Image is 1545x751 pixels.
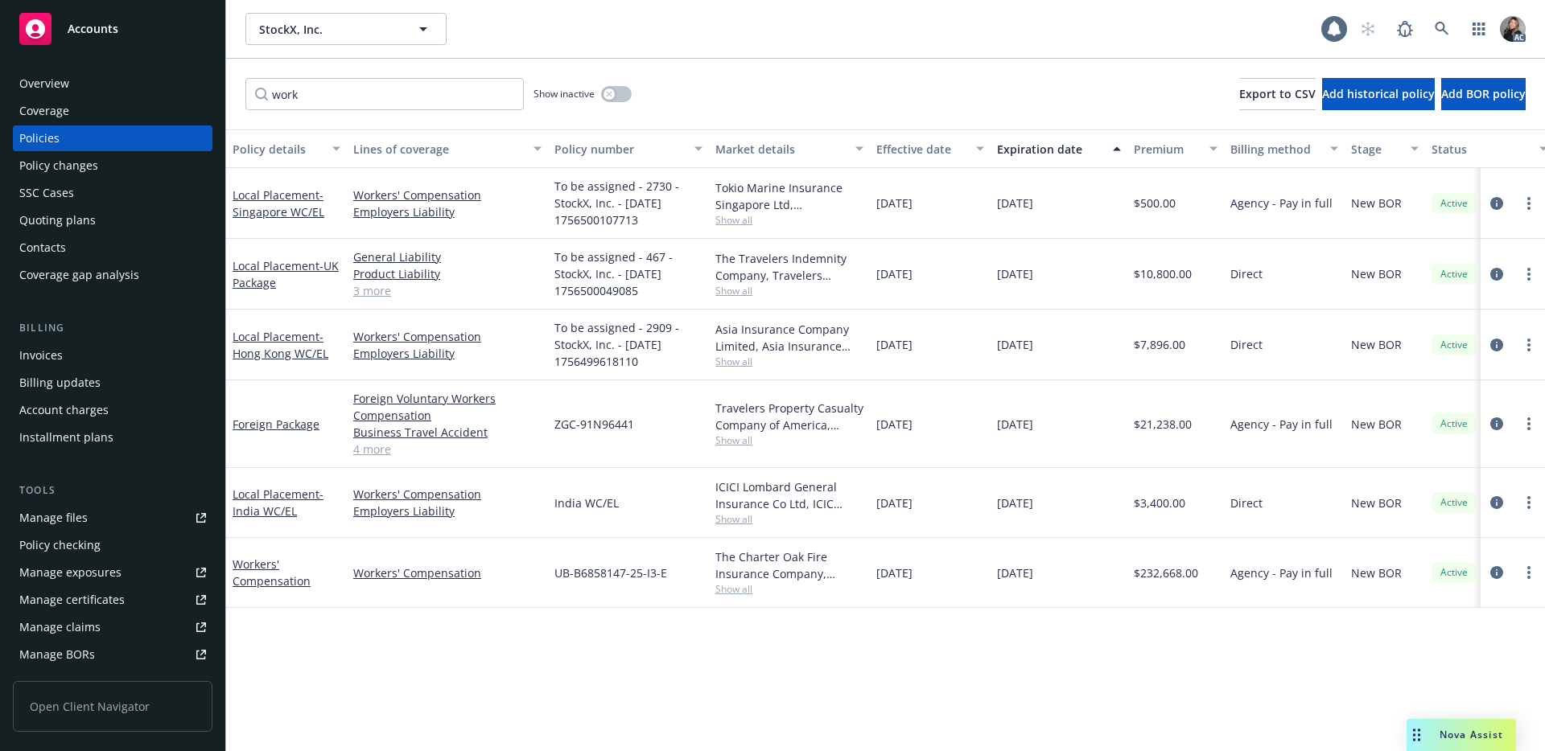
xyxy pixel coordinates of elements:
[715,582,863,596] span: Show all
[353,265,542,282] a: Product Liability
[13,262,212,288] a: Coverage gap analysis
[715,478,863,512] div: ICICI Lombard General Insurance Co Ltd, ICIC Lombard
[1438,267,1470,281] span: Active
[1134,336,1185,353] span: $7,896.00
[233,417,319,432] a: Foreign Package
[1519,493,1539,512] a: more
[1230,195,1333,211] span: Agency - Pay in full
[715,284,863,298] span: Show all
[19,532,101,558] div: Policy checking
[19,207,96,233] div: Quoting plans
[13,370,212,396] a: Billing updates
[233,187,324,220] a: Local Placement
[19,125,60,151] div: Policies
[13,153,212,179] a: Policy changes
[1352,13,1384,45] a: Start snowing
[1487,335,1506,355] a: circleInformation
[997,141,1103,158] div: Expiration date
[715,400,863,433] div: Travelers Property Casualty Company of America, Travelers Insurance
[997,495,1033,511] span: [DATE]
[1322,86,1435,101] span: Add historical policy
[233,258,339,290] span: - UK Package
[353,486,542,503] a: Workers' Compensation
[997,336,1033,353] span: [DATE]
[1127,129,1224,168] button: Premium
[233,486,323,519] a: Local Placement
[554,416,634,433] span: ZGC-91N96441
[13,397,212,423] a: Account charges
[554,319,702,370] span: To be assigned - 2909 - StockX, Inc. - [DATE] 1756499618110
[554,141,685,158] div: Policy number
[19,642,95,667] div: Manage BORs
[13,614,212,640] a: Manage claims
[13,505,212,531] a: Manage files
[13,180,212,206] a: SSC Cases
[13,125,212,151] a: Policies
[1487,563,1506,582] a: circleInformation
[1519,265,1539,284] a: more
[1463,13,1495,45] a: Switch app
[19,614,101,640] div: Manage claims
[13,207,212,233] a: Quoting plans
[1487,414,1506,433] a: circleInformation
[1351,265,1402,282] span: New BOR
[876,265,913,282] span: [DATE]
[353,248,542,265] a: General Liability
[13,560,212,585] a: Manage exposures
[715,141,846,158] div: Market details
[245,13,447,45] button: StockX, Inc.
[233,556,311,589] a: Workers' Compensation
[353,441,542,458] a: 4 more
[1519,563,1539,582] a: more
[715,213,863,227] span: Show all
[876,416,913,433] span: [DATE]
[19,343,63,368] div: Invoices
[1134,265,1192,282] span: $10,800.00
[715,433,863,447] span: Show all
[233,141,323,158] div: Policy details
[19,587,125,613] div: Manage certificates
[1134,495,1185,511] span: $3,400.00
[1426,13,1458,45] a: Search
[19,71,69,96] div: Overview
[19,180,74,206] div: SSC Cases
[233,329,328,361] a: Local Placement
[997,195,1033,211] span: [DATE]
[709,129,870,168] button: Market details
[1441,78,1526,110] button: Add BOR policy
[876,195,913,211] span: [DATE]
[353,328,542,345] a: Workers' Compensation
[1351,416,1402,433] span: New BOR
[13,482,212,499] div: Tools
[1230,265,1263,282] span: Direct
[13,6,212,51] a: Accounts
[19,262,139,288] div: Coverage gap analysis
[876,564,913,581] span: [DATE]
[1351,564,1402,581] span: New BOR
[1440,728,1503,741] span: Nova Assist
[876,336,913,353] span: [DATE]
[13,425,212,450] a: Installment plans
[1351,336,1402,353] span: New BOR
[233,187,324,220] span: - Singapore WC/EL
[226,129,347,168] button: Policy details
[1438,417,1470,431] span: Active
[554,564,667,581] span: UB-B6858147-25-I3-E
[19,153,98,179] div: Policy changes
[68,23,118,35] span: Accounts
[19,560,122,585] div: Manage exposures
[1438,338,1470,352] span: Active
[347,129,548,168] button: Lines of coverage
[1322,78,1435,110] button: Add historical policy
[13,320,212,336] div: Billing
[1438,495,1470,510] span: Active
[1519,414,1539,433] a: more
[1441,86,1526,101] span: Add BOR policy
[13,681,212,732] span: Open Client Navigator
[1389,13,1421,45] a: Report a Bug
[19,425,113,450] div: Installment plans
[554,495,619,511] span: India WC/EL
[1500,16,1526,42] img: photo
[13,98,212,124] a: Coverage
